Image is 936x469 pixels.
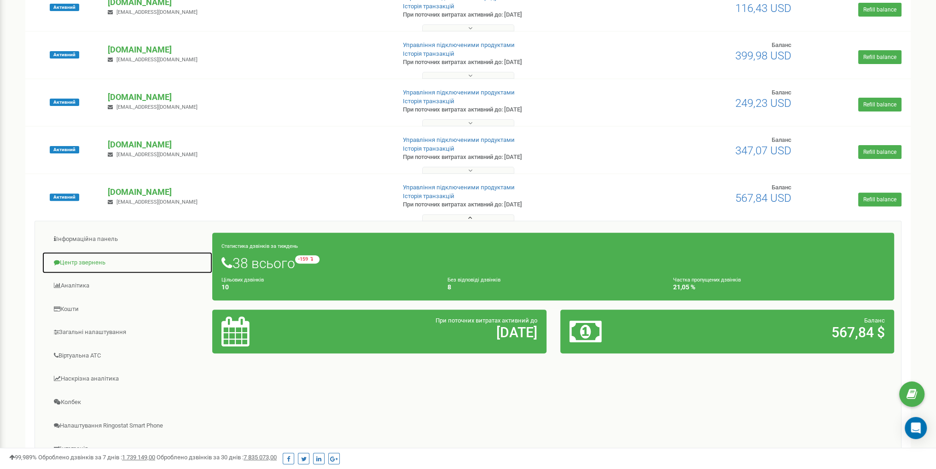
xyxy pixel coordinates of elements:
span: [EMAIL_ADDRESS][DOMAIN_NAME] [116,152,198,158]
u: 1 739 149,00 [122,454,155,461]
p: При поточних витратах активний до: [DATE] [403,106,609,114]
a: Інформаційна панель [42,228,213,251]
h4: 8 [447,284,659,291]
small: -159 [295,255,320,264]
h4: 21,05 % [673,284,885,291]
span: 249,23 USD [735,97,791,110]
span: Баланс [772,184,791,191]
a: Управління підключеними продуктами [403,184,515,191]
p: [DOMAIN_NAME] [108,91,388,103]
a: Refill balance [858,145,901,159]
a: Аналiтика [42,275,213,297]
small: Цільових дзвінків [221,277,264,283]
a: Віртуальна АТС [42,345,213,367]
h1: 38 всього [221,255,885,271]
a: Refill balance [858,50,901,64]
span: Оброблено дзвінків за 7 днів : [38,454,155,461]
a: Refill balance [858,98,901,111]
a: Налаштування Ringostat Smart Phone [42,415,213,437]
span: [EMAIL_ADDRESS][DOMAIN_NAME] [116,199,198,205]
span: Баланс [772,41,791,48]
div: Open Intercom Messenger [905,417,927,439]
a: Інтеграція [42,438,213,460]
span: Баланс [864,317,885,324]
a: Управління підключеними продуктами [403,136,515,143]
a: Історія транзакцій [403,3,454,10]
p: [DOMAIN_NAME] [108,186,388,198]
span: Активний [50,99,79,106]
p: [DOMAIN_NAME] [108,44,388,56]
span: [EMAIL_ADDRESS][DOMAIN_NAME] [116,9,198,15]
small: Статистика дзвінків за тиждень [221,243,298,249]
span: [EMAIL_ADDRESS][DOMAIN_NAME] [116,104,198,110]
span: Баланс [772,89,791,96]
p: [DOMAIN_NAME] [108,139,388,151]
a: Історія транзакцій [403,145,454,152]
span: Оброблено дзвінків за 30 днів : [157,454,277,461]
span: 567,84 USD [735,192,791,205]
small: Частка пропущених дзвінків [673,277,741,283]
span: 99,989% [9,454,37,461]
h2: [DATE] [331,325,537,340]
a: Наскрізна аналітика [42,368,213,390]
a: Refill balance [858,3,901,17]
a: Refill balance [858,193,901,206]
p: При поточних витратах активний до: [DATE] [403,11,609,19]
span: 347,07 USD [735,144,791,157]
a: Кошти [42,298,213,321]
span: [EMAIL_ADDRESS][DOMAIN_NAME] [116,57,198,63]
p: При поточних витратах активний до: [DATE] [403,58,609,67]
a: Управління підключеними продуктами [403,41,515,48]
span: Активний [50,193,79,201]
a: Колбек [42,391,213,414]
a: Загальні налаштування [42,321,213,344]
u: 7 835 073,00 [244,454,277,461]
a: Центр звернень [42,252,213,274]
span: Активний [50,146,79,153]
a: Історія транзакцій [403,193,454,199]
small: Без відповіді дзвінків [447,277,500,283]
a: Управління підключеними продуктами [403,89,515,96]
a: Історія транзакцій [403,98,454,105]
span: Активний [50,4,79,11]
span: 399,98 USD [735,49,791,62]
p: При поточних витратах активний до: [DATE] [403,200,609,209]
span: При поточних витратах активний до [436,317,537,324]
h4: 10 [221,284,433,291]
a: Історія транзакцій [403,50,454,57]
span: Баланс [772,136,791,143]
p: При поточних витратах активний до: [DATE] [403,153,609,162]
h2: 567,84 $ [679,325,885,340]
span: 116,43 USD [735,2,791,15]
span: Активний [50,51,79,59]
